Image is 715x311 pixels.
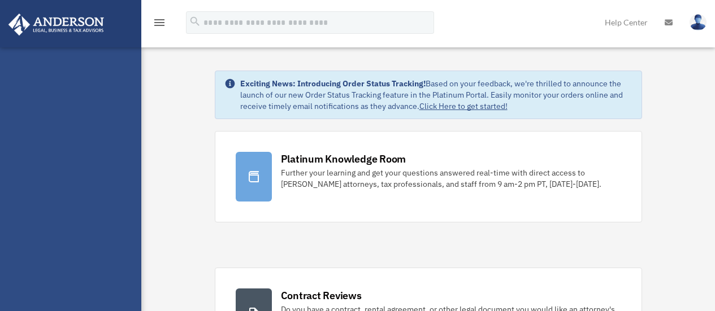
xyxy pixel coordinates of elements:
[215,131,642,222] a: Platinum Knowledge Room Further your learning and get your questions answered real-time with dire...
[240,78,632,112] div: Based on your feedback, we're thrilled to announce the launch of our new Order Status Tracking fe...
[189,15,201,28] i: search
[690,14,707,30] img: User Pic
[240,78,426,89] strong: Exciting News: Introducing Order Status Tracking!
[5,14,107,36] img: Anderson Advisors Platinum Portal
[153,16,166,29] i: menu
[153,20,166,29] a: menu
[281,152,406,166] div: Platinum Knowledge Room
[281,167,621,190] div: Further your learning and get your questions answered real-time with direct access to [PERSON_NAM...
[419,101,508,111] a: Click Here to get started!
[281,288,362,303] div: Contract Reviews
